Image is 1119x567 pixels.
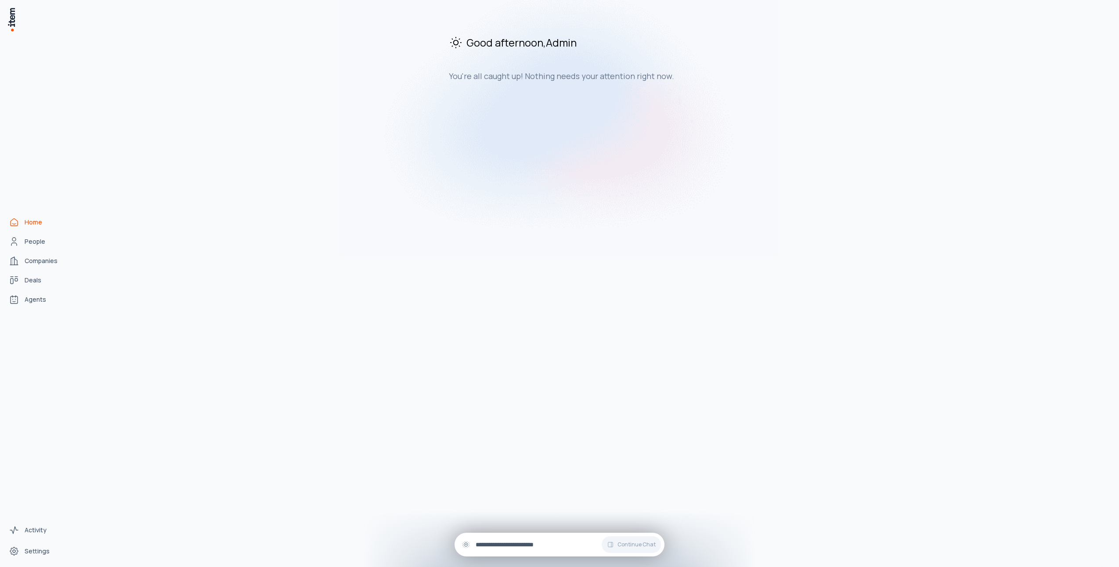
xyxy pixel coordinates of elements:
h2: Good afternoon , Admin [449,35,744,50]
div: Continue Chat [455,533,664,556]
span: Continue Chat [617,541,656,548]
a: People [5,233,72,250]
a: Deals [5,271,72,289]
span: Settings [25,547,50,556]
h3: You're all caught up! Nothing needs your attention right now. [449,71,744,81]
a: Activity [5,521,72,539]
a: Companies [5,252,72,270]
button: Continue Chat [602,536,661,553]
span: Activity [25,526,47,534]
a: Settings [5,542,72,560]
span: Agents [25,295,46,304]
a: Agents [5,291,72,308]
span: Deals [25,276,41,285]
a: Home [5,213,72,231]
span: Home [25,218,42,227]
img: Item Brain Logo [7,7,16,32]
span: Companies [25,256,58,265]
span: People [25,237,45,246]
